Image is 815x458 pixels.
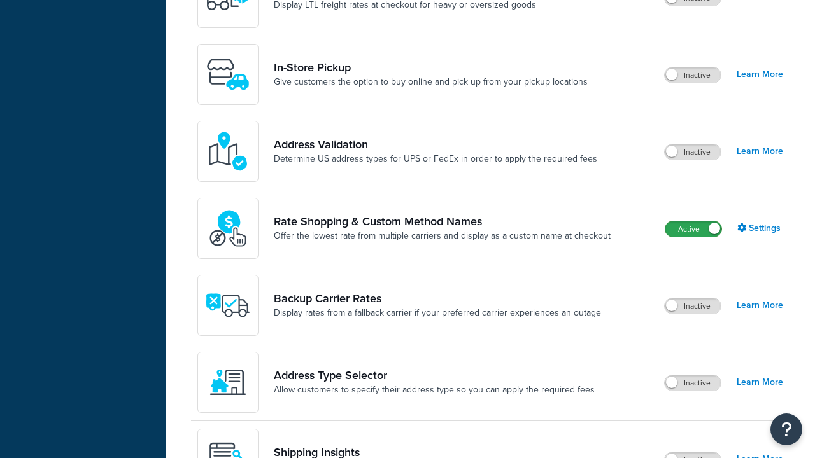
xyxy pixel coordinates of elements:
a: Learn More [737,373,783,391]
a: Learn More [737,66,783,83]
img: icon-duo-feat-rate-shopping-ecdd8bed.png [206,206,250,251]
a: Address Type Selector [274,368,595,382]
label: Active [665,221,721,237]
a: Display rates from a fallback carrier if your preferred carrier experiences an outage [274,307,601,319]
img: wfgcfpwTIucLEAAAAASUVORK5CYII= [206,52,250,97]
label: Inactive [665,298,721,314]
a: Rate Shopping & Custom Method Names [274,214,611,228]
img: wNXZ4XiVfOSSwAAAABJRU5ErkJggg== [206,360,250,405]
a: Allow customers to specify their address type so you can apply the required fees [274,384,595,396]
img: kIG8fy0lQAAAABJRU5ErkJggg== [206,129,250,174]
a: Offer the lowest rate from multiple carriers and display as a custom name at checkout [274,230,611,242]
button: Open Resource Center [770,413,802,445]
a: In-Store Pickup [274,60,588,74]
a: Backup Carrier Rates [274,291,601,305]
a: Determine US address types for UPS or FedEx in order to apply the required fees [274,153,597,165]
a: Address Validation [274,137,597,151]
label: Inactive [665,375,721,391]
a: Give customers the option to buy online and pick up from your pickup locations [274,76,588,88]
a: Settings [737,219,783,237]
a: Learn More [737,296,783,314]
a: Learn More [737,142,783,160]
label: Inactive [665,144,721,160]
label: Inactive [665,67,721,83]
img: icon-duo-feat-backup-carrier-4420b188.png [206,283,250,328]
